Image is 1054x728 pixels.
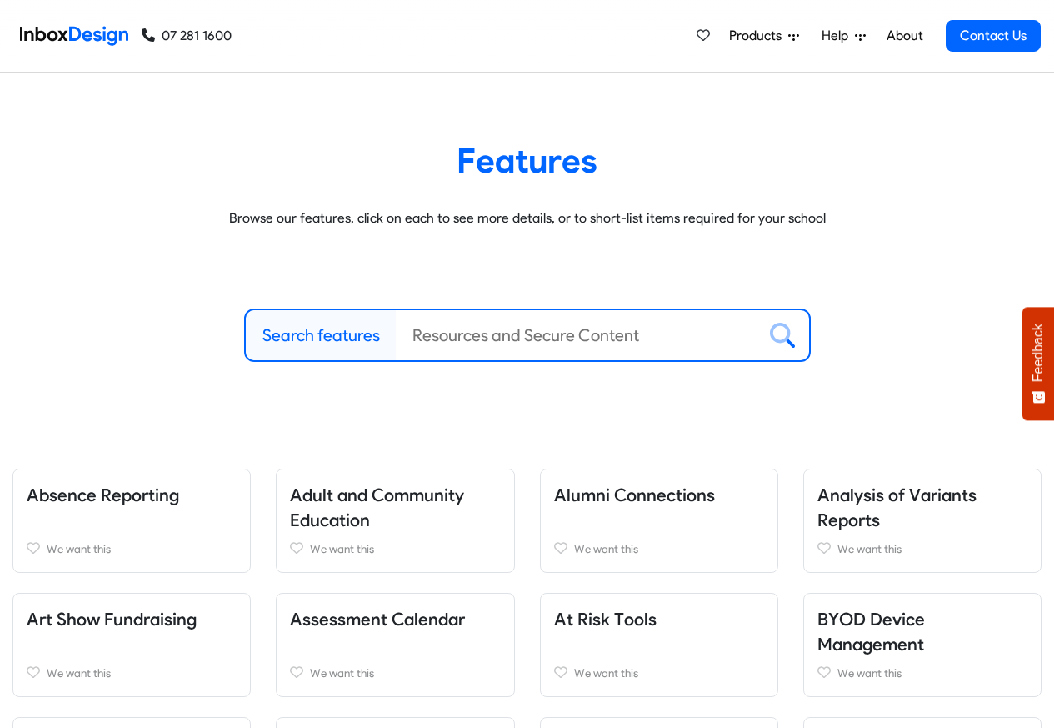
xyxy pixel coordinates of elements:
[817,539,1027,559] a: We want this
[25,208,1029,228] p: Browse our features, click on each to see more details, or to short-list items required for your ...
[263,593,527,697] div: Assessment Calendar
[574,542,638,555] span: We want this
[574,666,638,680] span: We want this
[310,542,374,555] span: We want this
[822,26,855,46] span: Help
[310,666,374,680] span: We want this
[554,539,764,559] a: We want this
[262,323,380,348] label: Search features
[527,469,791,573] div: Alumni Connections
[817,609,925,655] a: BYOD Device Management
[263,469,527,573] div: Adult and Community Education
[817,663,1027,683] a: We want this
[554,609,657,630] a: At Risk Tools
[882,19,927,53] a: About
[554,484,715,505] a: Alumni Connections
[27,663,237,683] a: We want this
[554,663,764,683] a: We want this
[837,666,902,680] span: We want this
[527,593,791,697] div: At Risk Tools
[396,310,757,360] input: Resources and Secure Content
[729,26,788,46] span: Products
[1022,307,1054,420] button: Feedback - Show survey
[142,26,232,46] a: 07 281 1600
[791,593,1054,697] div: BYOD Device Management
[837,542,902,555] span: We want this
[1031,324,1046,382] span: Feedback
[290,484,464,530] a: Adult and Community Education
[47,666,111,680] span: We want this
[290,663,500,683] a: We want this
[290,609,465,630] a: Assessment Calendar
[817,484,977,530] a: Analysis of Variants Reports
[47,542,111,555] span: We want this
[791,469,1054,573] div: Analysis of Variants Reports
[25,139,1029,182] heading: Features
[722,19,806,53] a: Products
[815,19,872,53] a: Help
[946,20,1041,52] a: Contact Us
[27,484,179,505] a: Absence Reporting
[27,609,197,630] a: Art Show Fundraising
[290,539,500,559] a: We want this
[27,539,237,559] a: We want this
